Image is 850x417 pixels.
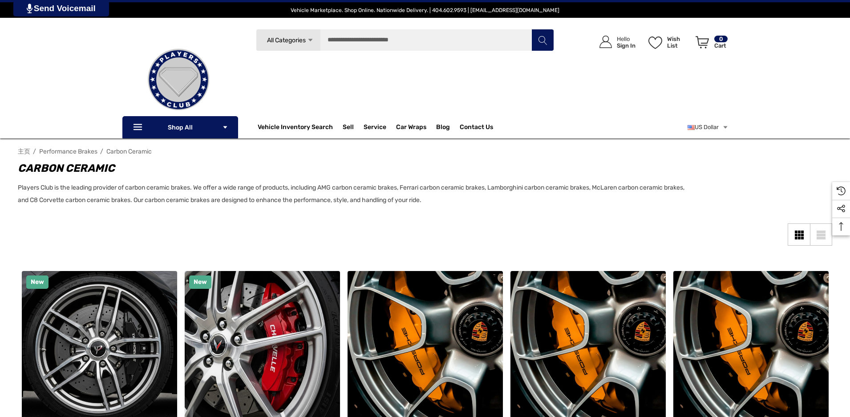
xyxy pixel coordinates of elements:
span: Vehicle Marketplace. Shop Online. Nationwide Delivery. | 404.602.9593 | [EMAIL_ADDRESS][DOMAIN_NAME] [291,7,559,13]
p: Hello [617,36,635,42]
a: Blog [436,123,450,133]
a: Performance Brakes [39,148,97,155]
nav: Breadcrumb [18,144,832,159]
a: Carbon Ceramic [106,148,152,155]
a: Grid View [788,223,810,246]
a: Sell [343,118,364,136]
span: All Categories [267,36,305,44]
a: Contact Us [460,123,493,133]
span: New [31,278,44,286]
img: PjwhLS0gR2VuZXJhdG9yOiBHcmF2aXQuaW8gLS0+PHN2ZyB4bWxucz0iaHR0cDovL3d3dy53My5vcmcvMjAwMC9zdmciIHhtb... [27,4,32,13]
span: Car Wraps [396,123,426,133]
a: Service [364,123,386,133]
svg: Icon Line [132,122,146,133]
span: New [194,278,207,286]
a: Wish List Wish List [644,27,692,57]
svg: Icon Arrow Down [307,37,314,44]
svg: Wish List [648,36,662,49]
svg: Top [832,222,850,231]
p: Cart [714,42,728,49]
a: 主页 [18,148,30,155]
svg: Icon User Account [599,36,612,48]
p: 0 [714,36,728,42]
a: Cart with 0 items [692,27,729,61]
a: Vehicle Inventory Search [258,123,333,133]
p: Wish List [667,36,691,49]
svg: Review Your Cart [696,36,709,49]
p: Players Club is the leading provider of carbon ceramic brakes. We offer a wide range of products,... [18,182,685,206]
a: USD [688,118,729,136]
a: All Categories Icon Arrow Down Icon Arrow Up [256,29,320,51]
svg: Social Media [837,204,846,213]
a: Sign in [589,27,640,57]
p: Shop All [122,116,238,138]
p: Sign In [617,42,635,49]
h1: Carbon Ceramic [18,160,685,176]
button: Search [531,29,554,51]
a: Car Wraps [396,118,436,136]
svg: Recently Viewed [837,186,846,195]
img: Players Club | Cars For Sale [134,35,223,124]
a: List View [810,223,832,246]
svg: Icon Arrow Down [222,124,228,130]
span: Sell [343,123,354,133]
